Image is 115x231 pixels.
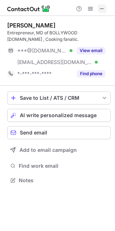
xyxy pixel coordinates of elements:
[7,175,111,185] button: Notes
[7,126,111,139] button: Send email
[19,163,108,169] span: Find work email
[17,47,67,54] span: ***@[DOMAIN_NAME]
[7,109,111,122] button: AI write personalized message
[20,130,47,136] span: Send email
[7,4,50,13] img: ContactOut v5.3.10
[19,177,108,184] span: Notes
[7,161,111,171] button: Find work email
[77,70,105,77] button: Reveal Button
[7,30,111,43] div: Entrepreneur, MD of BOLLYWOOD [DOMAIN_NAME] , Cooking fanatic.
[20,112,97,118] span: AI write personalized message
[7,91,111,104] button: save-profile-one-click
[19,147,77,153] span: Add to email campaign
[20,95,98,101] div: Save to List / ATS / CRM
[7,22,56,29] div: [PERSON_NAME]
[17,59,92,65] span: [EMAIL_ADDRESS][DOMAIN_NAME]
[7,144,111,157] button: Add to email campaign
[77,47,105,54] button: Reveal Button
